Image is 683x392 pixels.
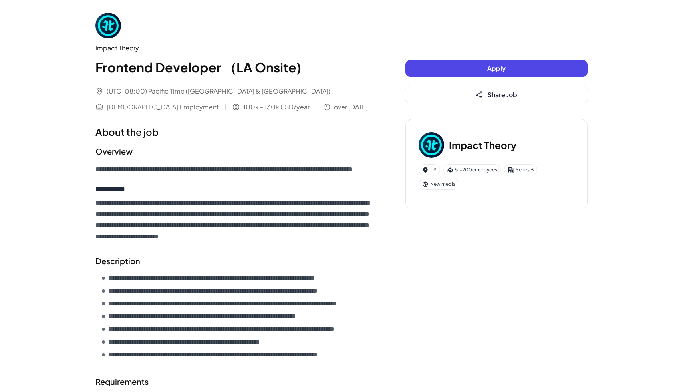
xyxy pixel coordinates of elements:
[95,125,373,139] h1: About the job
[487,64,506,72] span: Apply
[419,179,459,190] div: New media
[334,102,368,112] span: over [DATE]
[405,86,588,103] button: Share Job
[504,164,537,175] div: Series B
[95,43,373,53] div: Impact Theory
[95,255,373,267] h2: Description
[488,90,517,99] span: Share Job
[419,164,440,175] div: US
[95,13,121,38] img: Im
[95,58,373,77] h1: Frontend Developer （LA Onsite)
[95,145,373,157] h2: Overview
[107,102,219,112] span: [DEMOGRAPHIC_DATA] Employment
[443,164,501,175] div: 51-200 employees
[405,60,588,77] button: Apply
[449,138,516,152] h3: Impact Theory
[107,86,330,96] span: (UTC-08:00) Pacific Time ([GEOGRAPHIC_DATA] & [GEOGRAPHIC_DATA])
[95,376,373,388] h2: Requirements
[419,132,444,158] img: Im
[243,102,310,112] span: 100k - 130k USD/year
